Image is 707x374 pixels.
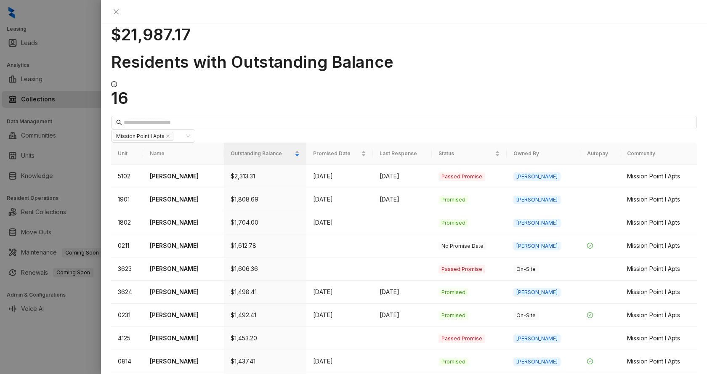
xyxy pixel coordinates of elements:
[513,196,561,204] span: [PERSON_NAME]
[231,150,293,158] span: Outstanding Balance
[111,234,143,257] td: 0211
[150,172,217,181] p: [PERSON_NAME]
[111,81,117,87] span: info-circle
[513,288,561,297] span: [PERSON_NAME]
[513,172,561,181] span: [PERSON_NAME]
[224,188,306,211] td: $1,808.69
[224,234,306,257] td: $1,612.78
[224,257,306,281] td: $1,606.36
[373,165,432,188] td: [DATE]
[620,143,697,165] th: Community
[224,327,306,350] td: $1,453.20
[439,172,485,181] span: Passed Promise
[507,143,580,165] th: Owned By
[373,304,432,327] td: [DATE]
[306,350,373,373] td: [DATE]
[306,165,373,188] td: [DATE]
[224,304,306,327] td: $1,492.41
[306,188,373,211] td: [DATE]
[439,242,486,250] span: No Promise Date
[224,350,306,373] td: $1,437.41
[150,287,217,297] p: [PERSON_NAME]
[111,88,697,108] h1: 16
[439,265,485,273] span: Passed Promise
[224,211,306,234] td: $1,704.00
[111,304,143,327] td: 0231
[373,188,432,211] td: [DATE]
[627,218,690,227] div: Mission Point I Apts
[150,310,217,320] p: [PERSON_NAME]
[111,165,143,188] td: 5102
[513,334,561,343] span: [PERSON_NAME]
[587,312,593,318] span: check-circle
[224,165,306,188] td: $2,313.31
[373,281,432,304] td: [DATE]
[373,143,432,165] th: Last Response
[111,143,143,165] th: Unit
[627,241,690,250] div: Mission Point I Apts
[513,242,561,250] span: [PERSON_NAME]
[150,241,217,250] p: [PERSON_NAME]
[306,143,373,165] th: Promised Date
[627,357,690,366] div: Mission Point I Apts
[439,334,485,343] span: Passed Promise
[439,358,468,366] span: Promised
[111,350,143,373] td: 0814
[150,195,217,204] p: [PERSON_NAME]
[627,264,690,273] div: Mission Point I Apts
[439,311,468,320] span: Promised
[111,257,143,281] td: 3623
[111,211,143,234] td: 1802
[627,334,690,343] div: Mission Point I Apts
[150,334,217,343] p: [PERSON_NAME]
[513,311,539,320] span: On-Site
[587,243,593,249] span: check-circle
[116,119,122,125] span: search
[150,264,217,273] p: [PERSON_NAME]
[113,132,173,141] span: Mission Point I Apts
[439,150,493,158] span: Status
[111,327,143,350] td: 4125
[627,195,690,204] div: Mission Point I Apts
[627,172,690,181] div: Mission Point I Apts
[513,219,561,227] span: [PERSON_NAME]
[143,143,224,165] th: Name
[439,219,468,227] span: Promised
[111,25,697,44] h1: $21,987.17
[587,358,593,364] span: check-circle
[166,134,170,138] span: close
[306,211,373,234] td: [DATE]
[627,310,690,320] div: Mission Point I Apts
[580,143,620,165] th: Autopay
[111,281,143,304] td: 3624
[306,304,373,327] td: [DATE]
[439,196,468,204] span: Promised
[113,8,120,15] span: close
[432,143,507,165] th: Status
[513,265,539,273] span: On-Site
[313,150,359,158] span: Promised Date
[111,7,121,17] button: Close
[150,218,217,227] p: [PERSON_NAME]
[111,52,697,72] h1: Residents with Outstanding Balance
[111,188,143,211] td: 1901
[150,357,217,366] p: [PERSON_NAME]
[513,358,561,366] span: [PERSON_NAME]
[627,287,690,297] div: Mission Point I Apts
[439,288,468,297] span: Promised
[224,281,306,304] td: $1,498.41
[306,281,373,304] td: [DATE]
